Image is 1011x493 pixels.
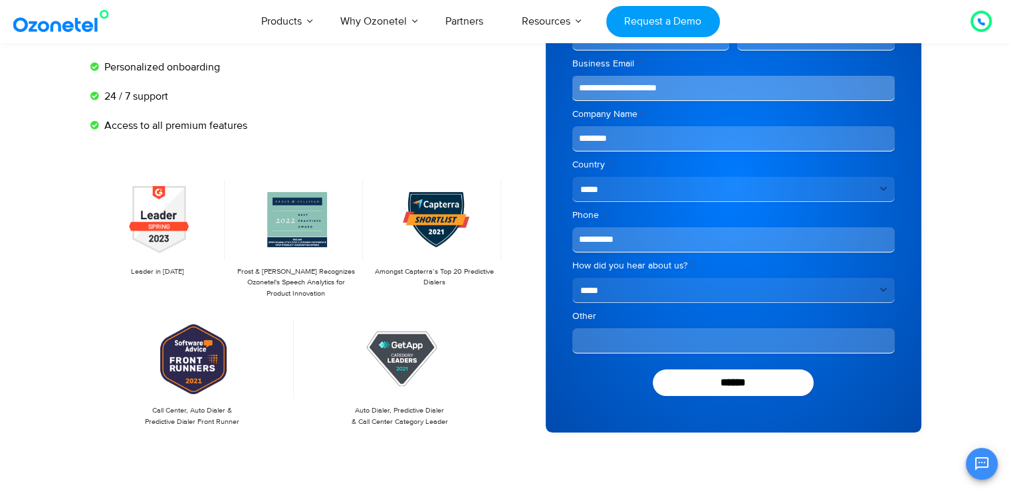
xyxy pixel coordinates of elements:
[101,118,247,134] span: Access to all premium features
[966,448,998,480] button: Open chat
[572,209,895,222] label: Phone
[97,266,218,278] p: Leader in [DATE]
[572,158,895,171] label: Country
[572,310,895,323] label: Other
[97,405,288,427] p: Call Center, Auto Dialer & Predictive Dialer Front Runner
[101,59,220,75] span: Personalized onboarding
[606,6,720,37] a: Request a Demo
[572,108,895,121] label: Company Name
[304,405,495,427] p: Auto Dialer, Predictive Dialer & Call Center Category Leader
[101,88,168,104] span: 24 / 7 support
[572,259,895,272] label: How did you hear about us?
[572,57,895,70] label: Business Email
[374,266,495,288] p: Amongst Capterra’s Top 20 Predictive Dialers
[235,266,356,300] p: Frost & [PERSON_NAME] Recognizes Ozonetel's Speech Analytics for Product Innovation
